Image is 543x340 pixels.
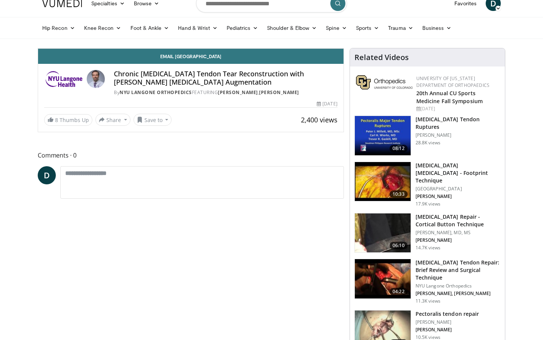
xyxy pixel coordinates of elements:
[55,116,58,124] span: 8
[416,186,500,192] p: [GEOGRAPHIC_DATA]
[416,116,500,131] h3: [MEDICAL_DATA] Tendon Ruptures
[38,20,80,36] a: Hip Recon
[354,162,500,207] a: 10:33 [MEDICAL_DATA] [MEDICAL_DATA] - Footprint Technique [GEOGRAPHIC_DATA] [PERSON_NAME] 17.9K v...
[133,114,172,126] button: Save to
[38,166,56,184] a: D
[416,132,500,138] p: [PERSON_NAME]
[416,291,500,297] p: [PERSON_NAME], [PERSON_NAME]
[80,20,126,36] a: Knee Recon
[95,114,130,126] button: Share
[416,259,500,281] h3: [MEDICAL_DATA] Tendon Repair: Brief Review and Surgical Technique
[416,105,499,112] div: [DATE]
[416,75,489,88] a: University of [US_STATE] Department of Orthopaedics
[416,201,440,207] p: 17.9K views
[355,116,411,155] img: 159936_0000_1.png.150x105_q85_crop-smart_upscale.jpg
[416,237,500,243] p: [PERSON_NAME]
[416,140,440,146] p: 28.8K views
[418,20,456,36] a: Business
[383,20,418,36] a: Trauma
[351,20,384,36] a: Sports
[390,242,408,249] span: 06:10
[390,190,408,198] span: 10:33
[218,89,258,96] a: [PERSON_NAME]
[173,20,222,36] a: Hand & Wrist
[38,150,344,160] span: Comments 0
[390,288,408,295] span: 04:22
[87,70,105,88] img: Avatar
[416,319,479,325] p: [PERSON_NAME]
[38,49,344,64] a: Email [GEOGRAPHIC_DATA]
[354,259,500,304] a: 04:22 [MEDICAL_DATA] Tendon Repair: Brief Review and Surgical Technique NYU Langone Orthopedics [...
[355,213,411,253] img: XzOTlMlQSGUnbGTX4xMDoxOjA4MTsiGN.150x105_q85_crop-smart_upscale.jpg
[120,89,192,96] a: NYU Langone Orthopedics
[259,89,299,96] a: [PERSON_NAME]
[44,70,84,88] img: NYU Langone Orthopedics
[222,20,262,36] a: Pediatrics
[317,100,337,107] div: [DATE]
[355,259,411,298] img: E-HI8y-Omg85H4KX4xMDoxOmdtO40mAx.150x105_q85_crop-smart_upscale.jpg
[416,162,500,184] h3: [MEDICAL_DATA] [MEDICAL_DATA] - Footprint Technique
[354,213,500,253] a: 06:10 [MEDICAL_DATA] Repair - Cortical Button Technique [PERSON_NAME], MD, MS [PERSON_NAME] 14.7K...
[390,145,408,152] span: 08:12
[354,116,500,156] a: 08:12 [MEDICAL_DATA] Tendon Ruptures [PERSON_NAME] 28.8K views
[416,245,440,251] p: 14.7K views
[321,20,351,36] a: Spine
[126,20,174,36] a: Foot & Ankle
[416,90,483,105] a: 20th Annual CU Sports Medicine Fall Symposium
[416,310,479,318] h3: Pectoralis tendon repair
[416,230,500,236] p: [PERSON_NAME], MD, MS
[416,213,500,228] h3: [MEDICAL_DATA] Repair - Cortical Button Technique
[44,114,92,126] a: 8 Thumbs Up
[354,53,409,62] h4: Related Videos
[262,20,321,36] a: Shoulder & Elbow
[416,193,500,199] p: [PERSON_NAME]
[301,115,337,124] span: 2,400 views
[356,75,413,90] img: 355603a8-37da-49b6-856f-e00d7e9307d3.png.150x105_q85_autocrop_double_scale_upscale_version-0.2.png
[416,327,479,333] p: [PERSON_NAME]
[114,89,337,96] div: By FEATURING ,
[38,48,344,49] video-js: Video Player
[416,298,440,304] p: 11.3K views
[416,283,500,289] p: NYU Langone Orthopedics
[114,70,337,86] h4: Chronic [MEDICAL_DATA] Tendon Tear Reconstruction with [PERSON_NAME] [MEDICAL_DATA] Augmentation
[355,162,411,201] img: Picture_9_1_3.png.150x105_q85_crop-smart_upscale.jpg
